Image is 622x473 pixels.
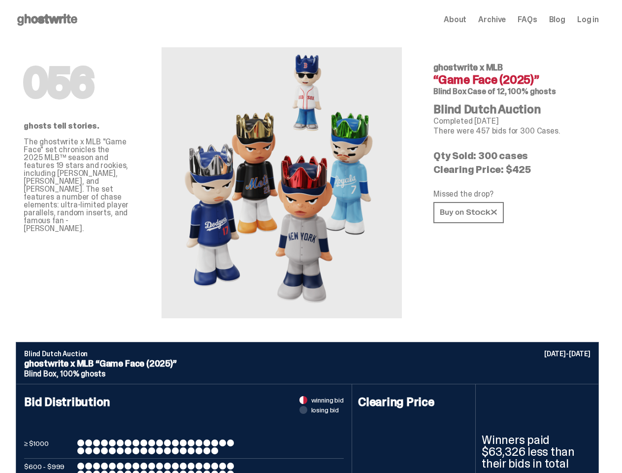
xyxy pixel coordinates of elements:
p: The ghostwrite x MLB "Game Face" set chronicles the 2025 MLB™ season and features 19 stars and ro... [24,138,130,233]
h4: Clearing Price [358,396,469,408]
h4: Bid Distribution [24,396,344,439]
span: Case of 12, 100% ghosts [467,86,556,97]
a: FAQs [518,16,537,24]
p: [DATE]-[DATE] [544,350,590,357]
a: Blog [549,16,565,24]
img: MLB&ldquo;Game Face (2025)&rdquo; [173,47,390,318]
p: Completed [DATE] [433,117,591,125]
p: Clearing Price: $425 [433,165,591,174]
a: Archive [478,16,506,24]
span: Blind Box, [24,369,58,379]
p: ≥ $1000 [24,439,73,454]
p: ghosts tell stories. [24,122,130,130]
h4: Blind Dutch Auction [433,103,591,115]
p: Winners paid $63,326 less than their bids in total [482,434,592,470]
h4: “Game Face (2025)” [433,74,591,86]
p: There were 457 bids for 300 Cases. [433,127,591,135]
p: Qty Sold: 300 cases [433,151,591,161]
span: Blind Box [433,86,466,97]
a: Log in [577,16,599,24]
span: losing bid [311,406,339,413]
span: winning bid [311,397,344,404]
a: About [444,16,466,24]
p: Blind Dutch Auction [24,350,590,357]
p: ghostwrite x MLB “Game Face (2025)” [24,359,590,368]
h1: 056 [24,63,130,102]
span: 100% ghosts [60,369,105,379]
p: Missed the drop? [433,190,591,198]
span: ghostwrite x MLB [433,62,503,73]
